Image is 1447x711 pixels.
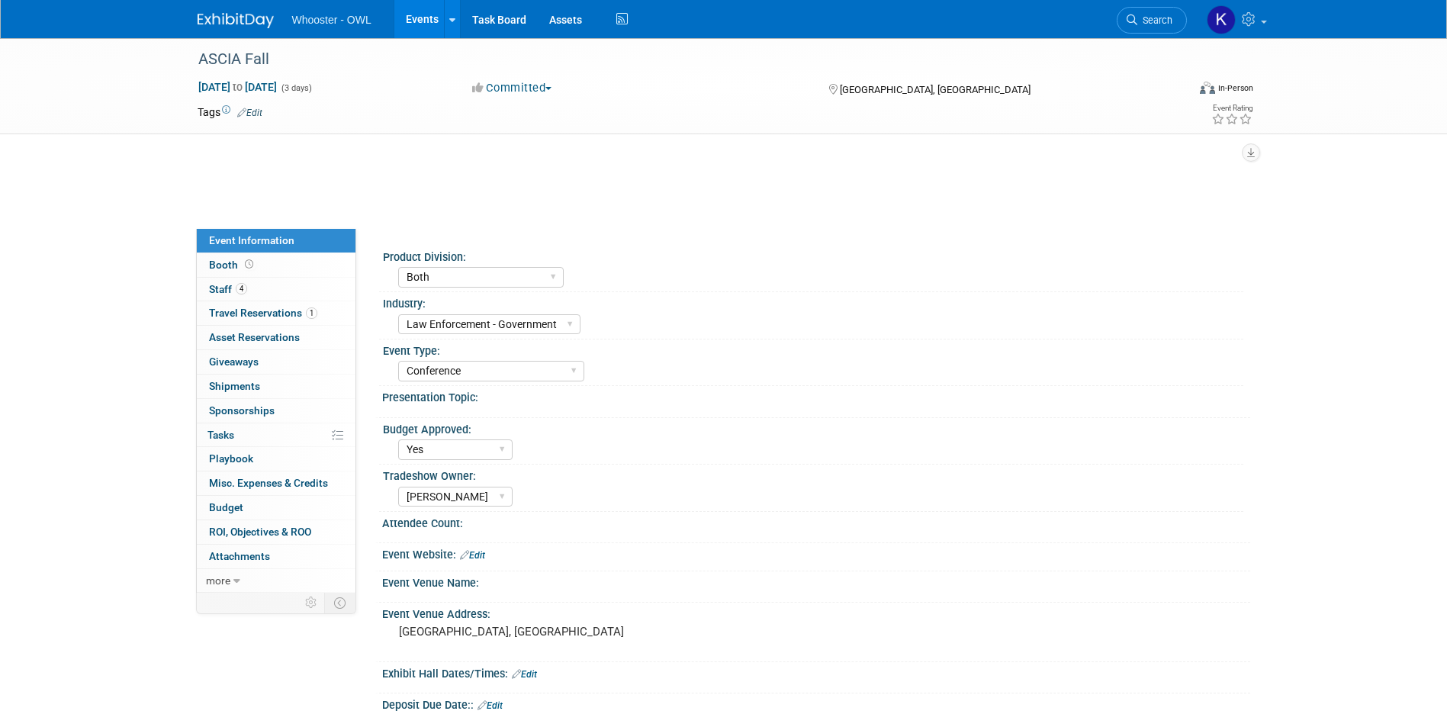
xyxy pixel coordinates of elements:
span: more [206,574,230,587]
td: Tags [198,105,262,120]
div: Event Website: [382,543,1250,563]
a: Playbook [197,447,355,471]
span: to [230,81,245,93]
a: Booth [197,253,355,277]
a: more [197,569,355,593]
span: Event Information [209,234,294,246]
span: 1 [306,307,317,319]
span: (3 days) [280,83,312,93]
a: Travel Reservations1 [197,301,355,325]
div: Product Division: [383,246,1243,265]
a: Event Information [197,229,355,253]
img: Kamila Castaneda [1207,5,1236,34]
a: Edit [478,700,503,711]
span: [GEOGRAPHIC_DATA], [GEOGRAPHIC_DATA] [840,84,1031,95]
a: Misc. Expenses & Credits [197,471,355,495]
img: Format-Inperson.png [1200,82,1215,94]
a: ROI, Objectives & ROO [197,520,355,544]
div: ASCIA Fall [193,46,1164,73]
div: Event Venue Address: [382,603,1250,622]
div: Attendee Count: [382,512,1250,531]
a: Edit [460,550,485,561]
span: Misc. Expenses & Credits [209,477,328,489]
div: In-Person [1217,82,1253,94]
a: Budget [197,496,355,520]
span: Shipments [209,380,260,392]
a: Shipments [197,375,355,398]
div: Tradeshow Owner: [383,465,1243,484]
a: Search [1117,7,1187,34]
span: Booth not reserved yet [242,259,256,270]
div: Event Rating [1211,105,1252,112]
span: Budget [209,501,243,513]
a: Sponsorships [197,399,355,423]
div: Exhibit Hall Dates/Times: [382,662,1250,682]
span: 4 [236,283,247,294]
span: Staff [209,283,247,295]
span: Whooster - OWL [292,14,371,26]
div: Presentation Topic: [382,386,1250,405]
td: Toggle Event Tabs [324,593,355,613]
span: ROI, Objectives & ROO [209,526,311,538]
span: Attachments [209,550,270,562]
span: Playbook [209,452,253,465]
span: Tasks [207,429,234,441]
span: Giveaways [209,355,259,368]
div: Budget Approved: [383,418,1243,437]
span: Booth [209,259,256,271]
div: Industry: [383,292,1243,311]
span: Sponsorships [209,404,275,417]
span: Asset Reservations [209,331,300,343]
div: Event Type: [383,339,1243,359]
div: Event Format [1097,79,1254,102]
a: Giveaways [197,350,355,374]
button: Committed [467,80,558,96]
a: Asset Reservations [197,326,355,349]
img: ExhibitDay [198,13,274,28]
a: Edit [512,669,537,680]
a: Attachments [197,545,355,568]
a: Edit [237,108,262,118]
div: Event Venue Name: [382,571,1250,590]
span: Search [1137,14,1172,26]
pre: [GEOGRAPHIC_DATA], [GEOGRAPHIC_DATA] [399,625,727,639]
a: Tasks [197,423,355,447]
a: Staff4 [197,278,355,301]
span: [DATE] [DATE] [198,80,278,94]
span: Travel Reservations [209,307,317,319]
td: Personalize Event Tab Strip [298,593,325,613]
